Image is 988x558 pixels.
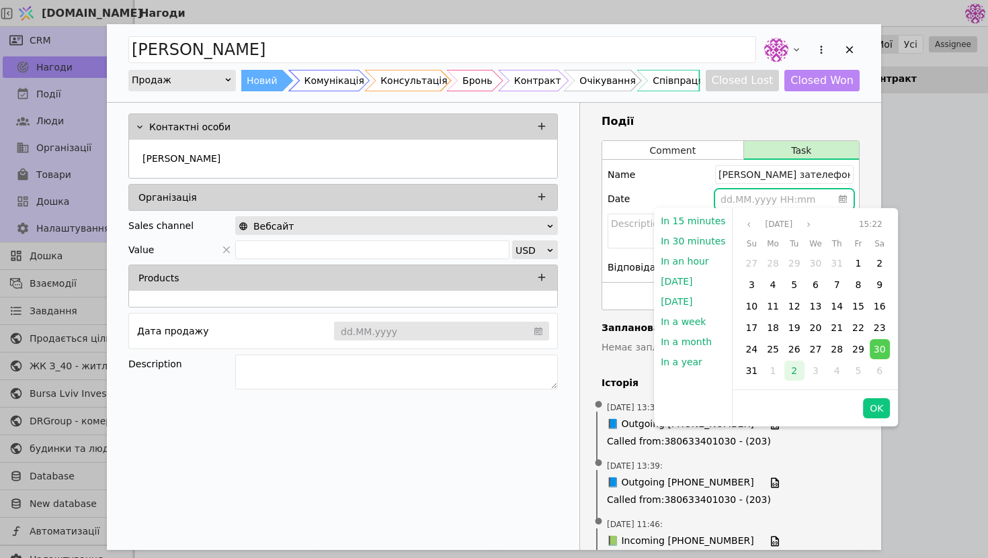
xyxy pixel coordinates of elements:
[788,344,800,355] span: 26
[462,70,492,91] div: Бронь
[741,253,761,273] div: 27 Jul 2025
[848,338,869,360] div: 29 Aug 2025
[762,317,784,338] div: 18 Aug 2025
[854,216,888,232] button: 15:22
[741,318,761,338] div: 17 Aug 2025
[848,318,868,338] div: 22 Aug 2025
[784,70,860,91] button: Closed Won
[514,70,561,91] div: Контракт
[654,312,712,332] button: In a week
[827,318,847,338] div: 21 Aug 2025
[607,460,663,472] span: [DATE] 13:39 :
[784,295,805,317] div: 12 Aug 2025
[805,339,825,359] div: 27 Aug 2025
[654,231,732,251] button: In 30 minutes
[770,365,776,376] span: 1
[870,339,890,359] div: 30 Aug 2025 (Today)
[763,253,783,273] div: 28 Jul 2025
[767,344,779,355] span: 25
[247,70,278,91] div: Новий
[762,360,784,381] div: 01 Sep 2025
[741,295,763,317] div: 10 Aug 2025
[608,165,635,184] div: Name
[762,338,784,360] div: 25 Aug 2025
[128,240,154,259] span: Value
[874,344,886,355] span: 30
[870,275,890,295] div: 09 Aug 2025
[107,24,881,550] div: Add Opportunity
[869,274,891,295] div: 09 Aug 2025
[826,360,848,381] div: 04 Sep 2025
[380,70,447,91] div: Консультація
[809,236,822,252] span: We
[788,258,800,269] span: 29
[810,344,822,355] span: 27
[874,301,886,312] span: 16
[715,189,854,210] input: dd.MM.yyyy HH:mm
[128,355,235,373] div: Description
[745,344,757,355] span: 24
[805,317,827,338] div: 20 Aug 2025
[790,236,798,252] span: Tu
[741,274,763,295] div: 03 Aug 2025
[827,339,847,359] div: 28 Aug 2025
[653,70,704,91] div: Співпраця
[810,322,822,333] span: 20
[848,339,868,359] div: 29 Aug 2025
[784,317,805,338] div: 19 Aug 2025
[654,352,709,372] button: In a year
[741,296,761,316] div: 10 Aug 2025
[831,344,843,355] span: 28
[253,217,294,236] span: Вебсайт
[805,360,827,381] div: 03 Sep 2025
[579,70,635,91] div: Очікування
[706,70,780,91] button: Closed Lost
[592,447,606,481] span: •
[869,338,891,360] div: 30 Aug 2025
[138,191,197,205] p: Організація
[741,252,763,274] div: 27 Jul 2025
[745,301,757,312] span: 10
[876,365,882,376] span: 6
[800,216,817,232] button: Next month
[142,152,220,166] p: [PERSON_NAME]
[839,192,847,205] svg: calendar
[791,365,797,376] span: 2
[745,365,757,376] span: 31
[741,275,761,295] div: 03 Aug 2025
[760,216,798,232] button: Select month
[607,493,854,507] span: Called from : 380633401030 - (203)
[854,236,862,252] span: Fr
[516,241,546,260] div: USD
[827,275,847,295] div: 07 Aug 2025
[132,71,224,89] div: Продаж
[763,361,783,381] div: 01 Sep 2025
[784,339,805,359] div: 26 Aug 2025
[855,258,861,269] span: 1
[870,361,890,381] div: 06 Sep 2025
[848,275,868,295] div: 08 Aug 2025
[826,338,848,360] div: 28 Aug 2025
[831,322,843,333] span: 21
[876,279,882,290] span: 9
[826,274,848,295] div: 07 Aug 2025
[826,317,848,338] div: 21 Aug 2025
[848,296,868,316] div: 15 Aug 2025
[855,279,861,290] span: 8
[852,322,864,333] span: 22
[813,365,819,376] span: 3
[304,70,364,91] div: Комунікація
[805,338,827,360] div: 27 Aug 2025
[784,360,805,381] div: 02 Sep 2025
[848,252,869,274] div: 01 Aug 2025
[767,322,779,333] span: 18
[852,344,864,355] span: 29
[869,360,891,381] div: 06 Sep 2025
[767,236,779,252] span: Mo
[741,339,761,359] div: 24 Aug 2025
[788,322,800,333] span: 19
[784,361,805,381] div: 02 Sep 2025
[863,398,890,418] button: OK
[848,317,869,338] div: 22 Aug 2025
[762,295,784,317] div: 11 Aug 2025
